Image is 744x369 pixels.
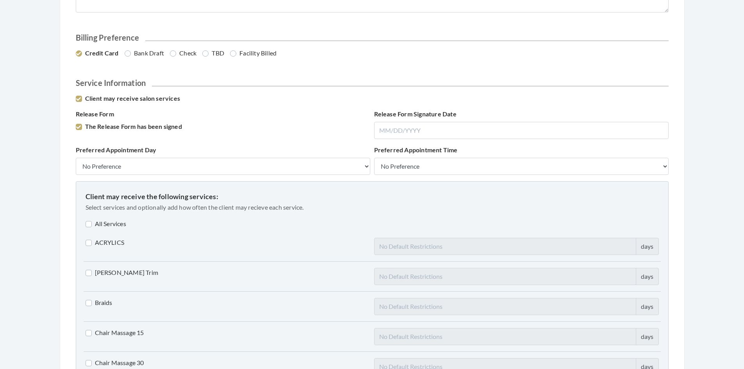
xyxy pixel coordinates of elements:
[636,268,659,285] div: days
[86,328,144,337] label: Chair Massage 15
[76,94,180,103] label: Client may receive salon services
[125,48,164,58] label: Bank Draft
[374,145,458,155] label: Preferred Appointment Time
[170,48,196,58] label: Check
[76,48,119,58] label: Credit Card
[86,358,144,367] label: Chair Massage 30
[230,48,277,58] label: Facility Billed
[76,33,669,42] h2: Billing Preference
[636,328,659,345] div: days
[202,48,224,58] label: TBD
[86,202,659,213] p: Select services and optionally add how often the client may recieve each service.
[76,145,157,155] label: Preferred Appointment Day
[86,238,125,247] label: ACRYLICS
[374,109,457,119] label: Release Form Signature Date
[636,298,659,315] div: days
[86,268,159,277] label: [PERSON_NAME] Trim
[76,122,182,131] label: The Release Form has been signed
[374,298,636,315] input: No Default Restrictions
[374,122,669,139] input: MM/DD/YYYY
[86,298,112,307] label: Braids
[86,219,126,228] label: All Services
[86,191,659,202] p: Client may receive the following services:
[374,268,636,285] input: No Default Restrictions
[76,109,114,119] label: Release Form
[374,238,636,255] input: No Default Restrictions
[374,328,636,345] input: No Default Restrictions
[76,78,669,87] h2: Service Information
[636,238,659,255] div: days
